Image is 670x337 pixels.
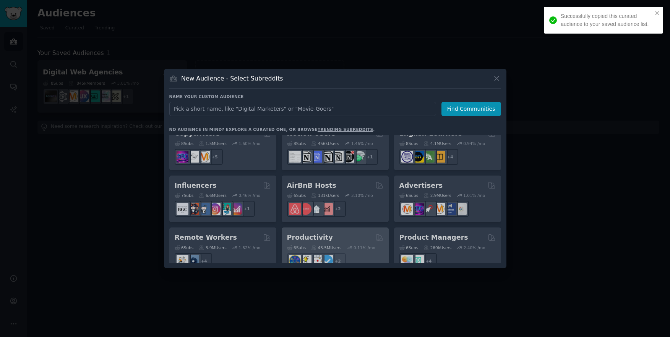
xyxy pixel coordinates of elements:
[318,127,373,132] a: trending subreddits
[655,10,660,16] button: close
[441,102,501,116] button: Find Communities
[181,74,283,82] h3: New Audience - Select Subreddits
[169,102,436,116] input: Pick a short name, like "Digital Marketers" or "Movie-Goers"
[169,94,501,99] h3: Name your custom audience
[169,127,375,132] div: No audience in mind? Explore a curated one, or browse .
[561,12,652,28] div: Successfully copied this curated audience to your saved audience list.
